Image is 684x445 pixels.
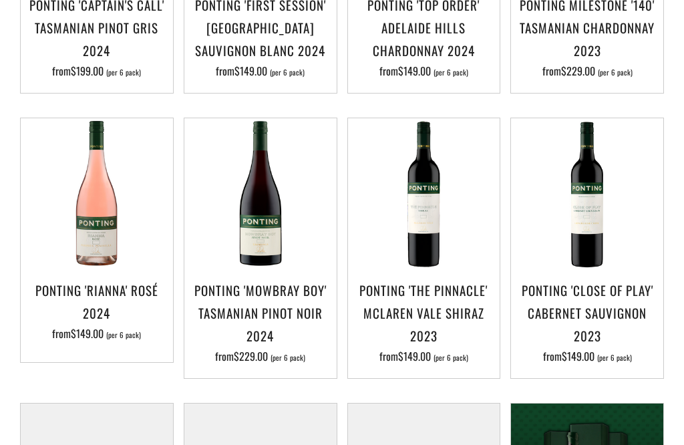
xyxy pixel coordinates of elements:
[52,63,141,79] span: from
[271,354,305,361] span: (per 6 pack)
[511,279,663,362] a: Ponting 'Close of Play' Cabernet Sauvignon 2023 from$149.00 (per 6 pack)
[379,348,468,364] span: from
[216,63,305,79] span: from
[52,325,141,341] span: from
[191,279,330,347] h3: Ponting 'Mowbray Boy' Tasmanian Pinot Noir 2024
[270,69,305,76] span: (per 6 pack)
[518,279,657,347] h3: Ponting 'Close of Play' Cabernet Sauvignon 2023
[348,279,500,362] a: Ponting 'The Pinnacle' McLaren Vale Shiraz 2023 from$149.00 (per 6 pack)
[562,348,594,364] span: $149.00
[71,325,104,341] span: $149.00
[434,354,468,361] span: (per 6 pack)
[215,348,305,364] span: from
[106,69,141,76] span: (per 6 pack)
[106,331,141,339] span: (per 6 pack)
[542,63,633,79] span: from
[434,69,468,76] span: (per 6 pack)
[398,63,431,79] span: $149.00
[543,348,632,364] span: from
[21,279,173,345] a: Ponting 'Rianna' Rosé 2024 from$149.00 (per 6 pack)
[71,63,104,79] span: $199.00
[234,348,268,364] span: $229.00
[379,63,468,79] span: from
[561,63,595,79] span: $229.00
[27,279,166,324] h3: Ponting 'Rianna' Rosé 2024
[398,348,431,364] span: $149.00
[234,63,267,79] span: $149.00
[184,279,337,362] a: Ponting 'Mowbray Boy' Tasmanian Pinot Noir 2024 from$229.00 (per 6 pack)
[355,279,494,347] h3: Ponting 'The Pinnacle' McLaren Vale Shiraz 2023
[598,69,633,76] span: (per 6 pack)
[597,354,632,361] span: (per 6 pack)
